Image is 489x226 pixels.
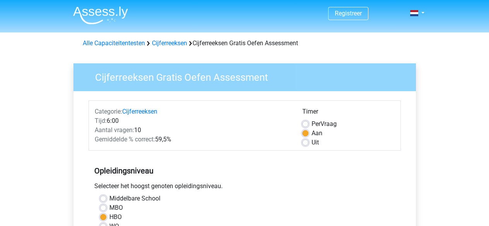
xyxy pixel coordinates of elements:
[109,194,160,203] label: Middelbare School
[122,108,157,115] a: Cijferreeksen
[89,182,401,194] div: Selecteer het hoogst genoten opleidingsniveau.
[302,107,395,119] div: Timer
[312,120,320,127] span: Per
[312,129,322,138] label: Aan
[89,126,296,135] div: 10
[109,203,123,212] label: MBO
[89,135,296,144] div: 59,5%
[95,117,107,124] span: Tijd:
[95,136,155,143] span: Gemiddelde % correct:
[83,39,145,47] a: Alle Capaciteitentesten
[152,39,187,47] a: Cijferreeksen
[335,10,362,17] a: Registreer
[80,39,410,48] div: Cijferreeksen Gratis Oefen Assessment
[89,116,296,126] div: 6:00
[312,119,337,129] label: Vraag
[73,6,128,24] img: Assessly
[312,138,319,147] label: Uit
[86,68,410,83] h3: Cijferreeksen Gratis Oefen Assessment
[94,163,395,178] h5: Opleidingsniveau
[109,212,122,222] label: HBO
[95,108,122,115] span: Categorie:
[95,126,134,134] span: Aantal vragen:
